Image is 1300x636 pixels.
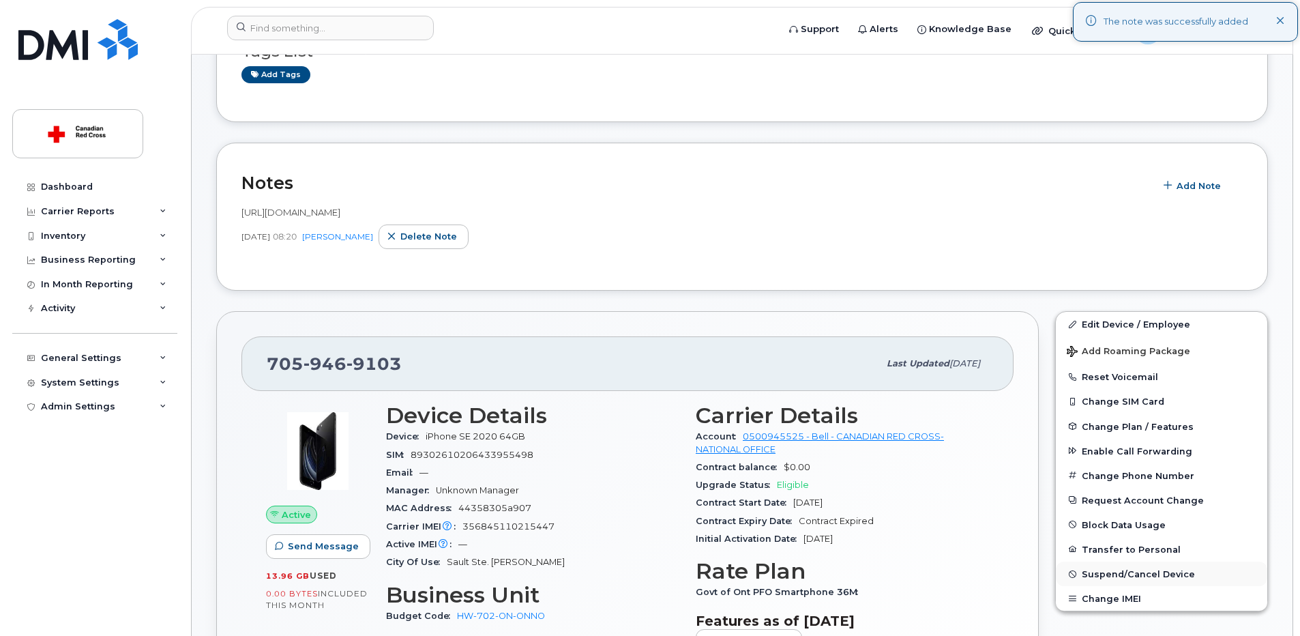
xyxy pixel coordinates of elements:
a: HW-702-ON-ONNO [457,611,545,621]
span: Contract Expiry Date [696,516,799,526]
span: SIM [386,450,411,460]
span: Contract balance [696,462,784,472]
span: Contract Start Date [696,497,793,508]
span: [DATE] [241,231,270,242]
span: 0.00 Bytes [266,589,318,598]
a: Alerts [848,16,908,43]
span: Knowledge Base [929,23,1011,36]
span: Quicklinks [1048,25,1098,36]
h3: Rate Plan [696,559,989,583]
h2: Notes [241,173,1148,193]
span: 08:20 [273,231,297,242]
span: Upgrade Status [696,480,777,490]
span: 9103 [346,353,402,374]
h3: Features as of [DATE] [696,613,989,629]
input: Find something... [227,16,434,40]
span: Initial Activation Date [696,534,803,544]
h3: Tags List [241,43,1243,60]
span: Sault Ste. [PERSON_NAME] [447,557,565,567]
span: Contract Expired [799,516,874,526]
span: Carrier IMEI [386,521,462,532]
span: 356845110215447 [462,521,555,532]
button: Enable Call Forwarding [1056,439,1267,463]
button: Add Note [1155,173,1232,198]
button: Change Plan / Features [1056,414,1267,439]
span: — [419,467,428,478]
button: Transfer to Personal [1056,537,1267,562]
h3: Device Details [386,403,679,428]
a: Edit Device / Employee [1056,312,1267,336]
span: 705 [267,353,402,374]
button: Add Roaming Package [1056,336,1267,364]
a: [PERSON_NAME] [302,231,373,242]
button: Reset Voicemail [1056,364,1267,389]
button: Change Phone Number [1056,463,1267,488]
span: 44358305a907 [458,503,531,513]
span: Active [282,508,311,521]
button: Send Message [266,534,370,559]
span: Delete note [400,230,457,243]
button: Block Data Usage [1056,512,1267,537]
h3: Business Unit [386,583,679,607]
span: Active IMEI [386,539,458,549]
h3: Carrier Details [696,403,989,428]
a: Knowledge Base [908,16,1021,43]
a: 0500945525 - Bell - CANADIAN RED CROSS- NATIONAL OFFICE [696,431,944,454]
span: Add Note [1177,179,1221,192]
a: Add tags [241,66,310,83]
span: 946 [304,353,346,374]
span: Manager [386,485,436,495]
span: [DATE] [949,358,980,368]
span: used [310,570,337,581]
button: Request Account Change [1056,488,1267,512]
span: Budget Code [386,611,457,621]
span: [URL][DOMAIN_NAME] [241,207,340,218]
span: 13.96 GB [266,571,310,581]
span: Email [386,467,419,478]
span: Suspend/Cancel Device [1082,569,1195,579]
span: Change Plan / Features [1082,421,1194,431]
span: Add Roaming Package [1067,346,1190,359]
span: — [458,539,467,549]
button: Change IMEI [1056,586,1267,611]
span: Last updated [887,358,949,368]
button: Delete note [379,225,469,249]
span: $0.00 [784,462,810,472]
span: Account [696,431,743,442]
div: The note was successfully added [1104,15,1248,29]
span: City Of Use [386,557,447,567]
span: Device [386,431,426,442]
button: Change SIM Card [1056,389,1267,414]
button: Suspend/Cancel Device [1056,562,1267,586]
span: [DATE] [803,534,833,544]
span: Unknown Manager [436,485,519,495]
span: [DATE] [793,497,823,508]
span: Alerts [870,23,898,36]
div: Quicklinks [1022,17,1122,44]
span: Enable Call Forwarding [1082,446,1192,456]
span: Govt of Ont PFO Smartphone 36M [696,587,865,597]
span: MAC Address [386,503,458,513]
span: Send Message [288,540,359,553]
a: Support [780,16,848,43]
img: image20231002-3703462-2fle3a.jpeg [277,410,359,492]
span: 89302610206433955498 [411,450,533,460]
span: Support [801,23,839,36]
span: iPhone SE 2020 64GB [426,431,525,442]
span: Eligible [777,480,809,490]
